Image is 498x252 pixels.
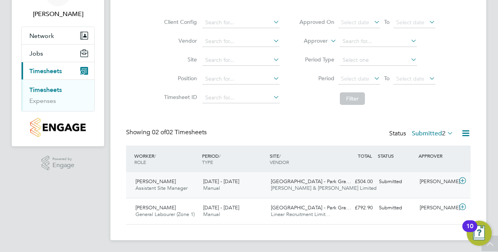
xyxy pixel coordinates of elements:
a: Timesheets [29,86,62,94]
span: Linear Recruitment Limit… [271,211,330,218]
span: Network [29,32,54,40]
span: / [279,153,281,159]
span: 2 [442,130,446,137]
span: Manual [203,211,220,218]
span: Select date [396,75,424,82]
span: ROLE [134,159,146,165]
img: countryside-properties-logo-retina.png [30,118,85,137]
span: [PERSON_NAME] & [PERSON_NAME] Limited [271,185,377,191]
div: Showing [126,128,208,137]
div: Submitted [376,202,417,214]
span: General Labourer (Zone 1) [135,211,195,218]
div: 10 [466,226,473,236]
span: Manual [203,185,220,191]
a: Expenses [29,97,56,104]
div: SITE [268,149,336,169]
input: Select one [340,55,417,66]
span: VENDOR [270,159,289,165]
div: [PERSON_NAME] [417,175,457,188]
label: Period [299,75,334,82]
label: Submitted [412,130,453,137]
input: Search for... [202,36,280,47]
button: Open Resource Center, 10 new notifications [467,221,492,246]
span: [GEOGRAPHIC_DATA] - Park Gra… [271,178,351,185]
div: Timesheets [22,79,94,111]
span: [DATE] - [DATE] [203,178,239,185]
input: Search for... [340,36,417,47]
span: TOTAL [358,153,372,159]
span: Powered by [52,156,74,162]
label: Timesheet ID [162,94,197,101]
label: Position [162,75,197,82]
span: Select date [341,75,369,82]
span: Select date [396,19,424,26]
button: Jobs [22,45,94,62]
span: 02 Timesheets [152,128,207,136]
span: / [219,153,220,159]
span: TYPE [202,159,213,165]
label: Vendor [162,37,197,44]
span: [GEOGRAPHIC_DATA] - Park Gra… [271,204,351,211]
div: £504.00 [335,175,376,188]
span: [PERSON_NAME] [135,178,176,185]
label: Period Type [299,56,334,63]
button: Timesheets [22,62,94,79]
input: Search for... [202,55,280,66]
div: Submitted [376,175,417,188]
div: WORKER [132,149,200,169]
span: To [382,73,392,83]
div: [PERSON_NAME] [417,202,457,214]
input: Search for... [202,17,280,28]
label: Site [162,56,197,63]
span: Assistant Site Manager [135,185,188,191]
span: [PERSON_NAME] [135,204,176,211]
label: Approver [292,37,328,45]
div: STATUS [376,149,417,163]
a: Powered byEngage [41,156,75,171]
span: Engage [52,162,74,169]
label: Approved On [299,18,334,25]
a: Go to home page [21,118,95,137]
button: Filter [340,92,365,105]
span: To [382,17,392,27]
span: / [154,153,156,159]
input: Search for... [202,74,280,85]
input: Search for... [202,92,280,103]
span: Select date [341,19,369,26]
div: PERIOD [200,149,268,169]
label: Client Config [162,18,197,25]
div: £792.90 [335,202,376,214]
span: Jobs [29,50,43,57]
span: [DATE] - [DATE] [203,204,239,211]
button: Network [22,27,94,44]
span: Ian Walker [21,9,95,19]
span: 02 of [152,128,166,136]
div: Status [389,128,455,139]
span: Timesheets [29,67,62,75]
div: APPROVER [417,149,457,163]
